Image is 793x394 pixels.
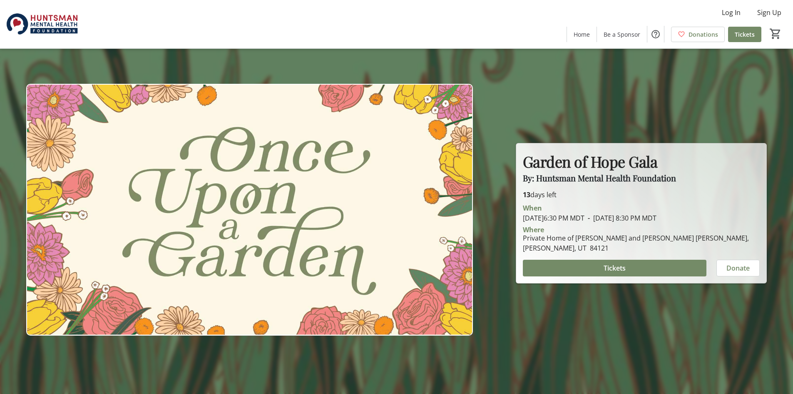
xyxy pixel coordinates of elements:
button: Log In [715,6,747,19]
a: Donations [671,27,725,42]
a: Tickets [728,27,761,42]
span: Tickets [735,30,755,39]
span: [DATE] 8:30 PM MDT [584,213,656,223]
span: Donate [726,263,750,273]
span: Home [574,30,590,39]
button: Tickets [523,260,706,276]
span: Sign Up [757,8,781,18]
div: Private Home of [PERSON_NAME] and [PERSON_NAME] [PERSON_NAME], [PERSON_NAME], UT 84121 [523,233,760,253]
button: Donate [716,260,760,276]
button: Cart [768,26,783,41]
a: Home [567,27,597,42]
div: When [523,203,542,213]
span: Be a Sponsor [604,30,640,39]
span: Donations [689,30,718,39]
a: Be a Sponsor [597,27,647,42]
p: days left [523,190,760,200]
span: By: Huntsman Mental Health Foundation [523,172,676,183]
span: Log In [722,8,741,18]
span: 13 [523,190,530,199]
strong: Garden of Hope Gala [523,151,658,171]
button: Sign Up [751,6,788,19]
img: Huntsman Mental Health Foundation's Logo [5,3,79,45]
div: Where [523,226,544,233]
button: Help [647,26,664,43]
span: [DATE] 6:30 PM MDT [523,213,584,223]
span: Tickets [604,263,626,273]
img: Campaign CTA Media Photo [26,84,473,336]
span: - [584,213,593,223]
